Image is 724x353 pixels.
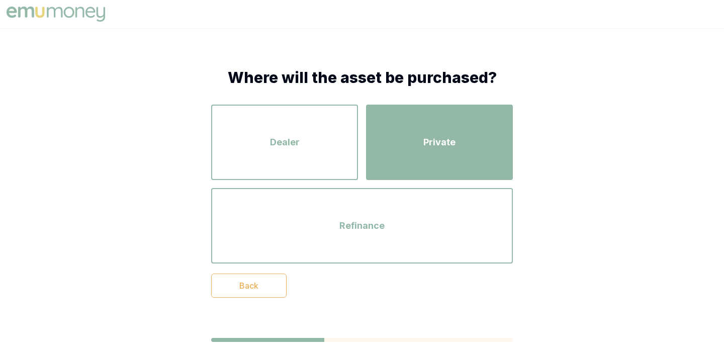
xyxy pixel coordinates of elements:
[366,105,513,180] button: Private
[4,4,108,24] img: Emu Money
[211,105,358,180] button: Dealer
[423,135,456,149] span: Private
[270,135,300,149] span: Dealer
[339,219,385,233] span: Refinance
[211,274,287,298] button: Back
[211,188,513,263] button: Refinance
[211,68,513,86] h1: Where will the asset be purchased?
